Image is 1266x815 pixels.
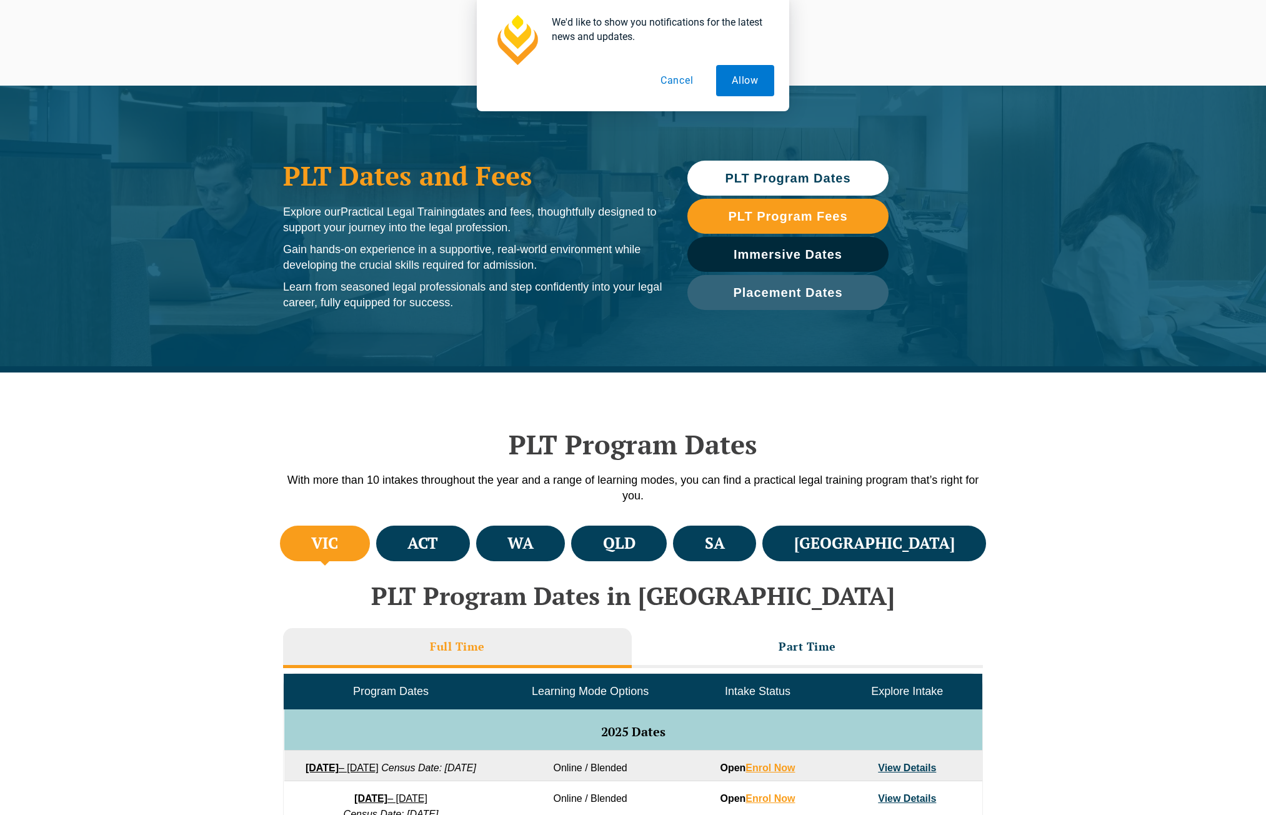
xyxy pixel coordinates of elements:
[720,793,795,804] strong: Open
[745,793,795,804] a: Enrol Now
[306,762,339,773] strong: [DATE]
[354,793,427,804] a: [DATE]– [DATE]
[725,685,790,697] span: Intake Status
[603,533,635,554] h4: QLD
[430,639,485,654] h3: Full Time
[283,242,662,273] p: Gain hands-on experience in a supportive, real-world environment while developing the crucial ski...
[306,762,379,773] a: [DATE]– [DATE]
[277,429,989,460] h2: PLT Program Dates
[381,762,476,773] em: Census Date: [DATE]
[734,248,842,261] span: Immersive Dates
[720,762,795,773] strong: Open
[407,533,438,554] h4: ACT
[687,237,889,272] a: Immersive Dates
[341,206,457,218] span: Practical Legal Training
[687,275,889,310] a: Placement Dates
[353,685,429,697] span: Program Dates
[878,762,936,773] a: View Details
[687,161,889,196] a: PLT Program Dates
[283,160,662,191] h1: PLT Dates and Fees
[728,210,847,222] span: PLT Program Fees
[705,533,725,554] h4: SA
[311,533,338,554] h4: VIC
[601,723,665,740] span: 2025 Dates
[716,65,774,96] button: Allow
[733,286,842,299] span: Placement Dates
[871,685,943,697] span: Explore Intake
[878,793,936,804] a: View Details
[794,533,955,554] h4: [GEOGRAPHIC_DATA]
[277,582,989,609] h2: PLT Program Dates in [GEOGRAPHIC_DATA]
[497,751,682,781] td: Online / Blended
[277,472,989,504] p: With more than 10 intakes throughout the year and a range of learning modes, you can find a pract...
[779,639,836,654] h3: Part Time
[645,65,709,96] button: Cancel
[283,204,662,236] p: Explore our dates and fees, thoughtfully designed to support your journey into the legal profession.
[283,279,662,311] p: Learn from seasoned legal professionals and step confidently into your legal career, fully equipp...
[354,793,387,804] strong: [DATE]
[507,533,534,554] h4: WA
[687,199,889,234] a: PLT Program Fees
[725,172,850,184] span: PLT Program Dates
[745,762,795,773] a: Enrol Now
[542,15,774,44] div: We'd like to show you notifications for the latest news and updates.
[492,15,542,65] img: notification icon
[532,685,649,697] span: Learning Mode Options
